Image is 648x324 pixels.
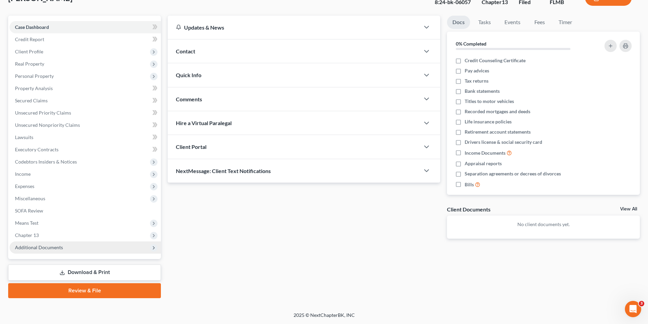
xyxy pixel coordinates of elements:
[465,160,502,167] span: Appraisal reports
[529,16,550,29] a: Fees
[465,170,561,177] span: Separation agreements or decrees of divorces
[10,119,161,131] a: Unsecured Nonpriority Claims
[10,205,161,217] a: SOFA Review
[130,312,518,324] div: 2025 © NextChapterBK, INC
[465,181,474,188] span: Bills
[176,96,202,102] span: Comments
[10,21,161,33] a: Case Dashboard
[15,122,80,128] span: Unsecured Nonpriority Claims
[639,301,644,306] span: 3
[176,143,206,150] span: Client Portal
[15,195,45,201] span: Miscellaneous
[452,221,634,228] p: No client documents yet.
[447,16,470,29] a: Docs
[465,98,514,105] span: Titles to motor vehicles
[15,147,59,152] span: Executory Contracts
[620,207,637,211] a: View All
[625,301,641,317] iframe: Intercom live chat
[10,131,161,143] a: Lawsuits
[473,16,496,29] a: Tasks
[15,110,71,116] span: Unsecured Priority Claims
[15,98,48,103] span: Secured Claims
[465,129,531,135] span: Retirement account statements
[15,36,44,42] span: Credit Report
[499,16,526,29] a: Events
[10,82,161,95] a: Property Analysis
[15,73,54,79] span: Personal Property
[8,265,161,280] a: Download & Print
[15,24,49,30] span: Case Dashboard
[176,120,232,126] span: Hire a Virtual Paralegal
[465,88,500,95] span: Bank statements
[447,206,491,213] div: Client Documents
[10,107,161,119] a: Unsecured Priority Claims
[15,61,44,67] span: Real Property
[465,118,512,125] span: Life insurance policies
[456,41,486,47] strong: 0% Completed
[176,168,271,174] span: NextMessage: Client Text Notifications
[176,48,195,54] span: Contact
[15,134,33,140] span: Lawsuits
[8,283,161,298] a: Review & File
[15,220,38,226] span: Means Test
[465,139,542,146] span: Drivers license & social security card
[15,183,34,189] span: Expenses
[465,150,505,156] span: Income Documents
[15,85,53,91] span: Property Analysis
[15,159,77,165] span: Codebtors Insiders & Notices
[15,49,43,54] span: Client Profile
[10,143,161,156] a: Executory Contracts
[465,78,488,84] span: Tax returns
[15,208,43,214] span: SOFA Review
[10,33,161,46] a: Credit Report
[465,108,530,115] span: Recorded mortgages and deeds
[15,232,39,238] span: Chapter 13
[465,57,526,64] span: Credit Counseling Certificate
[10,95,161,107] a: Secured Claims
[176,72,201,78] span: Quick Info
[465,67,489,74] span: Pay advices
[15,244,63,250] span: Additional Documents
[553,16,578,29] a: Timer
[15,171,31,177] span: Income
[176,24,412,31] div: Updates & News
